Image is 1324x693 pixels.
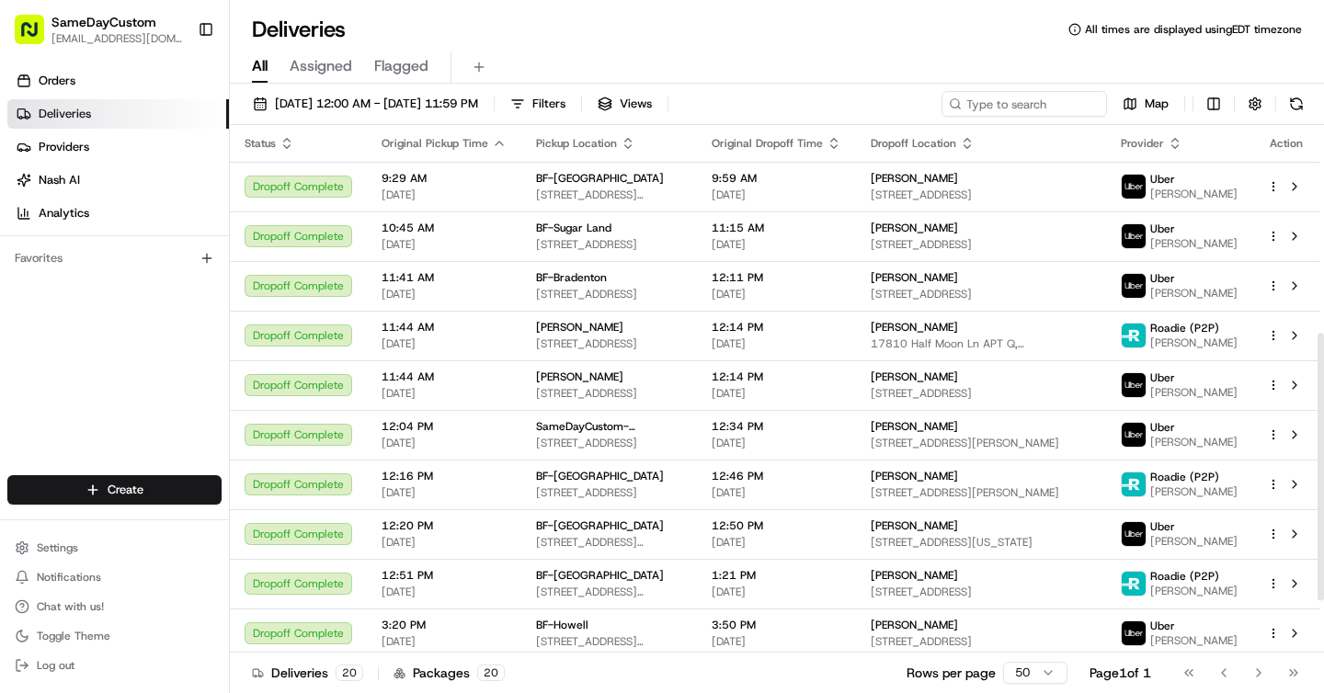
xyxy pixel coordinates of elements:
[382,287,507,301] span: [DATE]
[252,15,346,44] h1: Deliveries
[712,320,841,335] span: 12:14 PM
[1122,472,1146,496] img: roadie-logo-v2.jpg
[1085,22,1302,37] span: All times are displayed using EDT timezone
[536,270,607,285] span: BF-Bradenton
[1150,619,1175,633] span: Uber
[1150,236,1238,251] span: [PERSON_NAME]
[871,336,1091,351] span: 17810 Half Moon Ln APT Q, [GEOGRAPHIC_DATA], [GEOGRAPHIC_DATA]
[536,568,664,583] span: BF-[GEOGRAPHIC_DATA]
[871,287,1091,301] span: [STREET_ADDRESS]
[51,31,183,46] span: [EMAIL_ADDRESS][DOMAIN_NAME]
[7,623,222,649] button: Toggle Theme
[382,568,507,583] span: 12:51 PM
[536,485,682,500] span: [STREET_ADDRESS]
[712,469,841,483] span: 12:46 PM
[394,664,505,682] div: Packages
[1150,584,1238,598] span: [PERSON_NAME]
[1145,96,1169,112] span: Map
[871,136,956,151] span: Dropoff Location
[871,634,1091,649] span: [STREET_ADDRESS]
[907,664,996,682] p: Rows per page
[532,96,565,112] span: Filters
[871,618,958,632] span: [PERSON_NAME]
[1150,321,1219,335] span: Roadie (P2P)
[536,171,664,186] span: BF-[GEOGRAPHIC_DATA]
[382,270,507,285] span: 11:41 AM
[536,518,664,533] span: BF-[GEOGRAPHIC_DATA]
[536,287,682,301] span: [STREET_ADDRESS]
[536,535,682,550] span: [STREET_ADDRESS][US_STATE]
[871,535,1091,550] span: [STREET_ADDRESS][US_STATE]
[1150,569,1219,584] span: Roadie (P2P)
[536,436,682,450] span: [STREET_ADDRESS]
[7,594,222,619] button: Chat with us!
[712,518,841,533] span: 12:50 PM
[382,187,507,202] span: [DATE]
[252,664,363,682] div: Deliveries
[1150,222,1175,236] span: Uber
[712,485,841,500] span: [DATE]
[712,436,841,450] span: [DATE]
[7,475,222,505] button: Create
[871,369,958,384] span: [PERSON_NAME]
[1150,435,1238,449] span: [PERSON_NAME]
[108,482,143,498] span: Create
[39,106,91,122] span: Deliveries
[7,7,190,51] button: SameDayCustom[EMAIL_ADDRESS][DOMAIN_NAME]
[336,665,363,681] div: 20
[1150,633,1238,648] span: [PERSON_NAME]
[1122,175,1146,199] img: uber-new-logo.jpeg
[536,187,682,202] span: [STREET_ADDRESS][PERSON_NAME]
[1150,286,1238,301] span: [PERSON_NAME]
[1150,335,1238,350] span: [PERSON_NAME]
[37,658,74,673] span: Log out
[1114,91,1177,117] button: Map
[382,419,507,434] span: 12:04 PM
[502,91,574,117] button: Filters
[712,535,841,550] span: [DATE]
[871,187,1091,202] span: [STREET_ADDRESS]
[871,237,1091,252] span: [STREET_ADDRESS]
[942,91,1107,117] input: Type to search
[871,485,1091,500] span: [STREET_ADDRESS][PERSON_NAME]
[1150,172,1175,187] span: Uber
[1150,187,1238,201] span: [PERSON_NAME]
[1150,420,1175,435] span: Uber
[382,369,507,384] span: 11:44 AM
[871,436,1091,450] span: [STREET_ADDRESS][PERSON_NAME]
[1150,271,1175,286] span: Uber
[382,535,507,550] span: [DATE]
[7,564,222,590] button: Notifications
[252,55,268,77] span: All
[1122,572,1146,596] img: roadie-logo-v2.jpg
[51,13,156,31] button: SameDayCustom
[382,237,507,252] span: [DATE]
[536,136,617,151] span: Pickup Location
[871,221,958,235] span: [PERSON_NAME]
[536,469,664,483] span: BF-[GEOGRAPHIC_DATA]
[589,91,660,117] button: Views
[712,221,841,235] span: 11:15 AM
[536,419,682,434] span: SameDayCustom-[GEOGRAPHIC_DATA]
[1284,91,1309,117] button: Refresh
[712,419,841,434] span: 12:34 PM
[275,96,478,112] span: [DATE] 12:00 AM - [DATE] 11:59 PM
[536,336,682,351] span: [STREET_ADDRESS]
[7,99,229,129] a: Deliveries
[712,618,841,632] span: 3:50 PM
[290,55,352,77] span: Assigned
[1122,324,1146,347] img: roadie-logo-v2.jpg
[382,336,507,351] span: [DATE]
[712,187,841,202] span: [DATE]
[37,570,101,585] span: Notifications
[712,386,841,401] span: [DATE]
[1090,664,1151,682] div: Page 1 of 1
[382,469,507,483] span: 12:16 PM
[536,618,588,632] span: BF-Howell
[620,96,652,112] span: Views
[1122,274,1146,298] img: uber-new-logo.jpeg
[1150,519,1175,534] span: Uber
[871,270,958,285] span: [PERSON_NAME]
[712,136,823,151] span: Original Dropoff Time
[712,336,841,351] span: [DATE]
